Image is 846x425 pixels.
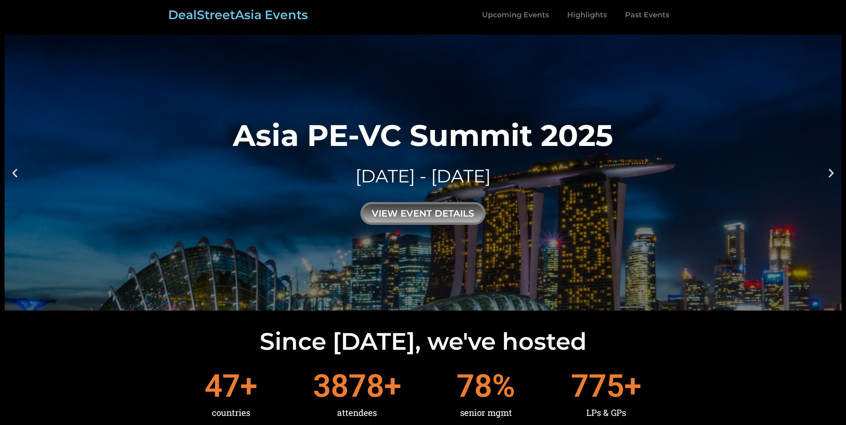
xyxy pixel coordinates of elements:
[168,7,308,22] a: DealStreetAsia Events
[240,370,257,402] span: +
[313,402,401,424] div: attendees
[825,167,837,178] div: Next slide
[205,370,240,402] span: 47
[233,120,613,150] div: Asia PE-VC Summit 2025
[571,370,624,402] span: 775
[571,402,641,424] div: LPs & GPs
[456,402,515,424] div: senior mgmt
[9,167,21,178] div: Previous slide
[384,370,401,402] span: +
[418,302,420,305] span: Go to slide 1
[313,370,384,402] span: 3878
[492,370,515,402] span: %
[360,202,486,225] div: view event details
[616,5,678,26] a: Past Events
[233,164,613,189] div: [DATE] - [DATE]
[5,330,841,353] h2: Since [DATE], we've hosted
[205,402,257,424] div: countries
[558,5,616,26] a: Highlights
[624,370,641,402] span: +
[5,35,841,311] a: Asia PE-VC Summit 2025[DATE] - [DATE]view event details
[426,302,429,305] span: Go to slide 2
[473,5,558,26] a: Upcoming Events
[456,370,492,402] span: 78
